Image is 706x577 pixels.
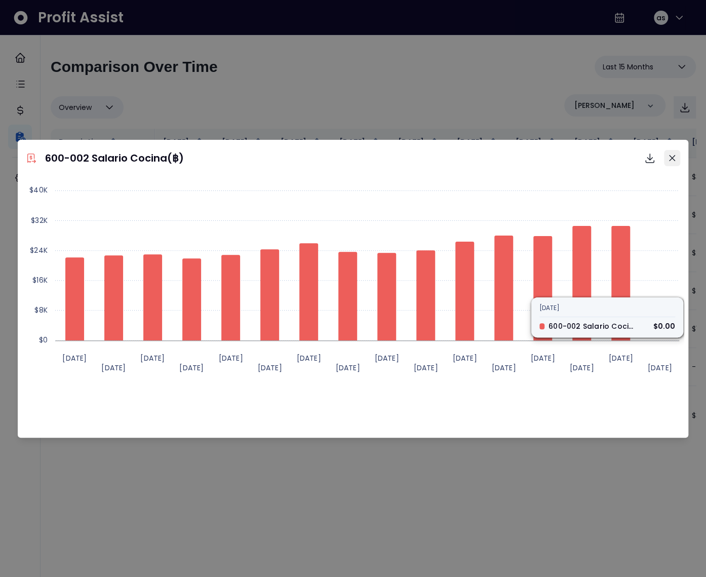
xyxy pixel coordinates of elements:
[218,353,243,363] text: [DATE]
[32,275,48,285] text: $16K
[569,363,594,373] text: [DATE]
[664,150,680,166] button: Close
[530,353,555,363] text: [DATE]
[335,363,360,373] text: [DATE]
[640,148,660,168] button: Download options
[31,215,48,225] text: $32K
[296,353,321,363] text: [DATE]
[45,150,184,166] p: 600-002 Salario Cocina(฿)
[30,245,48,255] text: $24K
[101,363,126,373] text: [DATE]
[29,185,48,195] text: $40K
[140,353,165,363] text: [DATE]
[491,363,516,373] text: [DATE]
[34,305,48,315] text: $8K
[608,353,633,363] text: [DATE]
[38,335,47,345] text: $0
[374,353,399,363] text: [DATE]
[62,353,87,363] text: [DATE]
[257,363,282,373] text: [DATE]
[413,363,438,373] text: [DATE]
[647,363,672,373] text: [DATE]
[452,353,477,363] text: [DATE]
[179,363,204,373] text: [DATE]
